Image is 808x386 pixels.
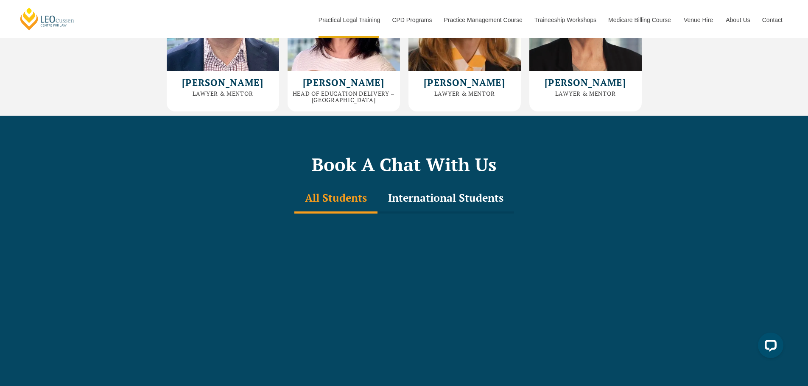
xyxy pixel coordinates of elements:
a: Traineeship Workshops [528,2,602,38]
div: International Students [377,184,514,214]
h2: [PERSON_NAME] [292,78,396,88]
a: About Us [719,2,756,38]
a: [PERSON_NAME] Centre for Law [19,7,75,31]
h2: [PERSON_NAME] [171,78,275,88]
a: CPD Programs [386,2,437,38]
h2: [PERSON_NAME] [413,78,517,88]
a: Venue Hire [677,2,719,38]
div: All Students [294,184,377,214]
h3: Lawyer & Mentor [171,90,275,97]
a: Practice Management Course [438,2,528,38]
h2: Book A Chat With Us [162,154,646,175]
a: Practical Legal Training [312,2,386,38]
a: Contact [756,2,789,38]
iframe: LiveChat chat widget [751,329,787,365]
a: Medicare Billing Course [602,2,677,38]
h3: Lawyer & Mentor [534,90,637,97]
h3: Head of Education Delivery – [GEOGRAPHIC_DATA] [292,90,396,103]
h3: Lawyer & Mentor [413,90,517,97]
h2: [PERSON_NAME] [534,78,637,88]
